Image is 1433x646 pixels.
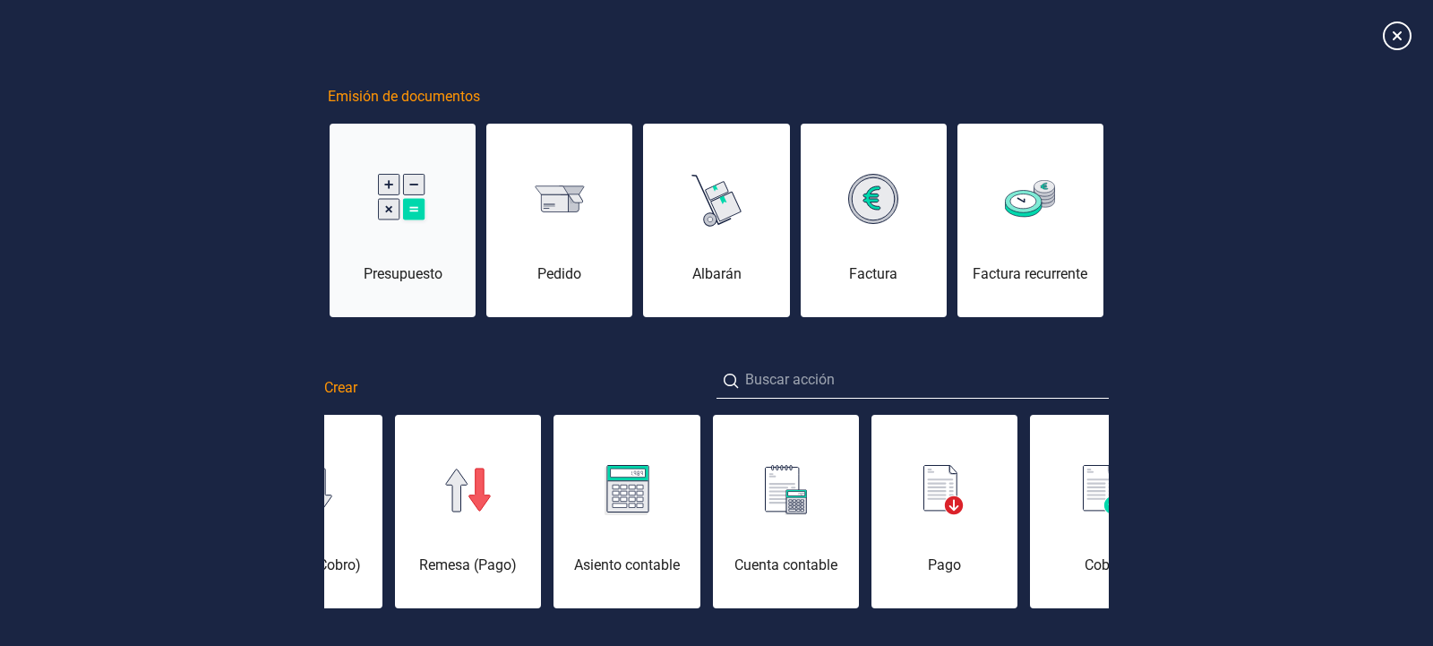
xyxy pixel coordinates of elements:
[801,263,947,285] div: Factura
[395,555,541,576] div: Remesa (Pago)
[486,263,632,285] div: Pedido
[378,174,428,225] img: img-presupuesto.svg
[330,263,476,285] div: Presupuesto
[1030,555,1176,576] div: Cobro
[716,362,1109,399] input: Buscar acción
[713,555,859,576] div: Cuenta contable
[1005,180,1055,217] img: img-factura-recurrente.svg
[691,168,742,229] img: img-albaran.svg
[535,185,585,213] img: img-pedido.svg
[957,263,1103,285] div: Factura recurrente
[445,468,492,512] img: img-remesa-pago.svg
[328,86,480,108] span: Emisión de documentos
[871,555,1017,576] div: Pago
[923,465,965,515] img: img-pago.svg
[1083,465,1124,515] img: img-cobro.svg
[643,263,789,285] div: Albarán
[605,465,649,515] img: img-asiento-contable.svg
[765,465,807,515] img: img-cuenta-contable.svg
[553,555,699,576] div: Asiento contable
[324,377,357,399] span: Crear
[848,174,898,224] img: img-factura.svg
